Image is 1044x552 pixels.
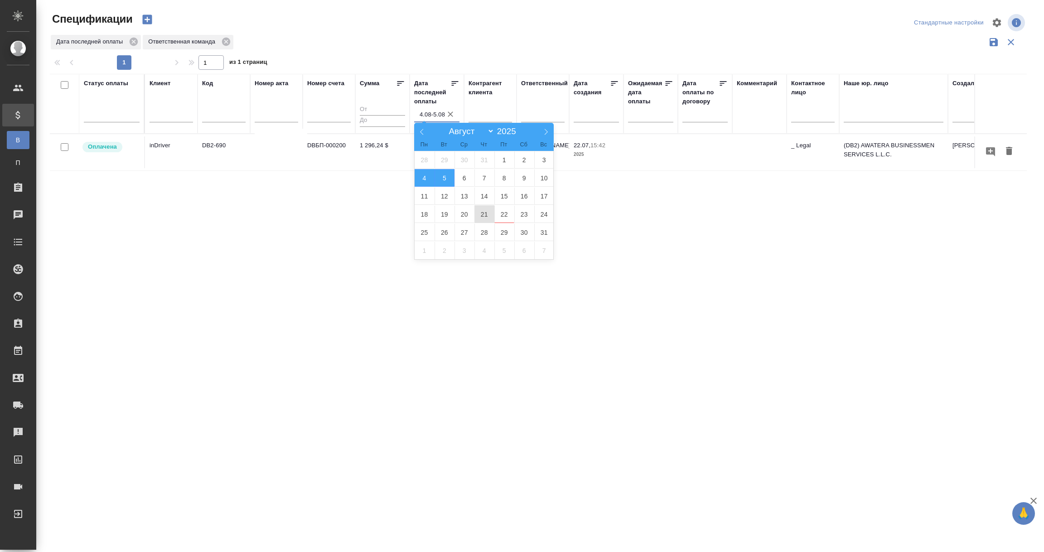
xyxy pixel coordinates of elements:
[986,12,1008,34] span: Настроить таблицу
[474,169,494,187] span: Август 7, 2025
[839,136,948,168] td: (DB2) AWATERA BUSINESSMEN SERVICES L.L.C.
[534,223,554,241] span: Август 31, 2025
[1008,14,1027,31] span: Посмотреть информацию
[574,79,610,97] div: Дата создания
[415,187,435,205] span: Август 11, 2025
[494,242,514,259] span: Сентябрь 5, 2025
[474,142,494,148] span: Чт
[494,142,514,148] span: Пт
[494,169,514,187] span: Август 8, 2025
[435,242,454,259] span: Сентябрь 2, 2025
[534,187,554,205] span: Август 17, 2025
[454,242,474,259] span: Сентябрь 3, 2025
[474,242,494,259] span: Сентябрь 4, 2025
[7,131,29,149] a: В
[435,205,454,223] span: Август 19, 2025
[51,35,141,49] div: Дата последней оплаты
[534,142,554,148] span: Вс
[514,169,534,187] span: Август 9, 2025
[7,154,29,172] a: П
[229,57,267,70] span: из 1 страниц
[494,187,514,205] span: Август 15, 2025
[355,136,410,168] td: 1 296,24 $
[435,187,454,205] span: Август 12, 2025
[88,142,117,151] p: Оплачена
[494,205,514,223] span: Август 22, 2025
[534,242,554,259] span: Сентябрь 7, 2025
[1012,502,1035,525] button: 🙏
[912,16,986,30] div: split button
[628,79,664,106] div: Ожидаемая дата оплаты
[514,142,534,148] span: Сб
[202,79,213,88] div: Код
[445,126,494,136] select: Month
[521,79,568,88] div: Ответственный
[84,79,128,88] div: Статус оплаты
[474,187,494,205] span: Август 14, 2025
[590,142,605,149] p: 15:42
[454,169,474,187] span: Август 6, 2025
[514,223,534,241] span: Август 30, 2025
[787,136,839,168] td: _ Legal
[454,223,474,241] span: Август 27, 2025
[415,151,435,169] span: Июль 28, 2025
[737,79,777,88] div: Комментарий
[11,136,25,145] span: В
[1002,34,1020,51] button: Сбросить фильтры
[474,151,494,169] span: Июль 31, 2025
[415,223,435,241] span: Август 25, 2025
[844,79,889,88] div: Наше юр. лицо
[435,223,454,241] span: Август 26, 2025
[198,136,250,168] td: DB2-690
[454,187,474,205] span: Август 13, 2025
[50,12,133,26] span: Спецификации
[1016,504,1031,523] span: 🙏
[435,151,454,169] span: Июль 29, 2025
[682,79,719,106] div: Дата оплаты по договору
[469,79,512,97] div: Контрагент клиента
[574,150,619,159] p: 2025
[255,79,288,88] div: Номер акта
[415,242,435,259] span: Сентябрь 1, 2025
[494,126,523,136] input: Год
[454,151,474,169] span: Июль 30, 2025
[415,169,435,187] span: Август 4, 2025
[454,205,474,223] span: Август 20, 2025
[435,169,454,187] span: Август 5, 2025
[474,205,494,223] span: Август 21, 2025
[360,104,405,116] input: От
[414,79,450,106] div: Дата последней оплаты
[791,79,835,97] div: Контактное лицо
[454,142,474,148] span: Ср
[534,205,554,223] span: Август 24, 2025
[143,35,233,49] div: Ответственная команда
[434,142,454,148] span: Вт
[303,136,355,168] td: DBБП-000200
[985,34,1002,51] button: Сохранить фильтры
[514,187,534,205] span: Август 16, 2025
[514,205,534,223] span: Август 23, 2025
[360,79,379,88] div: Сумма
[414,142,434,148] span: Пн
[11,158,25,167] span: П
[56,37,126,46] p: Дата последней оплаты
[474,223,494,241] span: Август 28, 2025
[534,151,554,169] span: Август 3, 2025
[948,136,1000,168] td: [PERSON_NAME]
[150,141,193,150] p: inDriver
[307,79,344,88] div: Номер счета
[148,37,218,46] p: Ответственная команда
[574,142,590,149] p: 22.07,
[360,115,405,126] input: До
[514,242,534,259] span: Сентябрь 6, 2025
[952,79,974,88] div: Создал
[1001,143,1017,160] button: Удалить
[415,205,435,223] span: Август 18, 2025
[514,151,534,169] span: Август 2, 2025
[494,223,514,241] span: Август 29, 2025
[150,79,170,88] div: Клиент
[136,12,158,27] button: Создать
[494,151,514,169] span: Август 1, 2025
[534,169,554,187] span: Август 10, 2025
